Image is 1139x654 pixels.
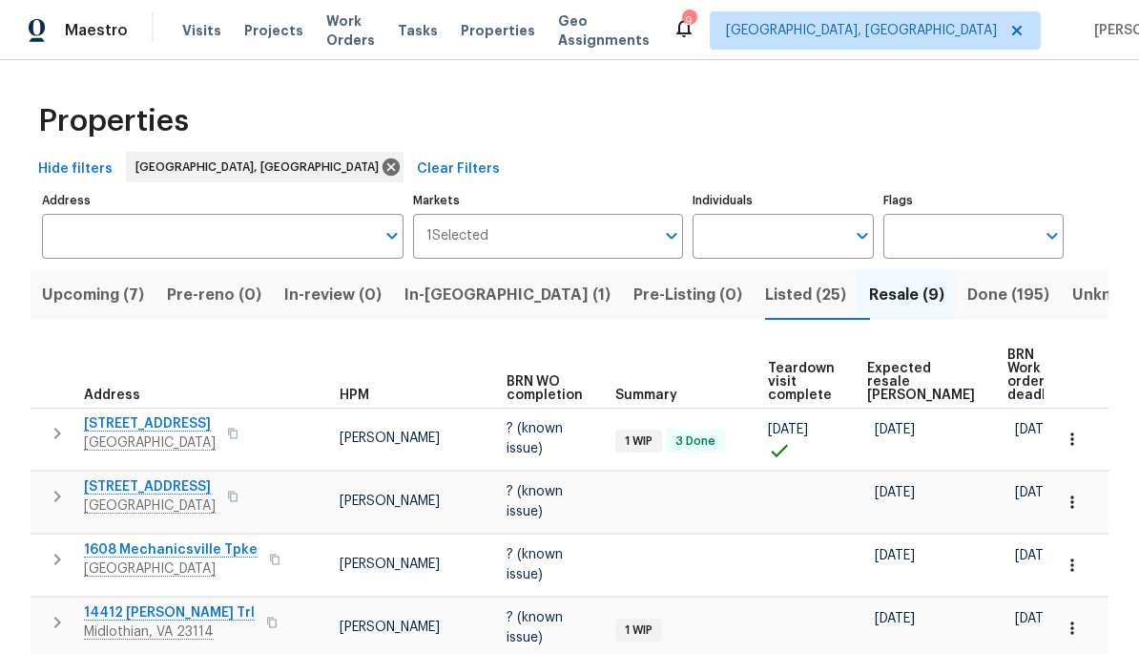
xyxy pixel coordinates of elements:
[1015,423,1055,436] span: [DATE]
[507,611,563,643] span: ? (known issue)
[668,433,723,450] span: 3 Done
[340,432,440,445] span: [PERSON_NAME]
[426,228,488,244] span: 1 Selected
[658,222,685,249] button: Open
[1015,486,1055,499] span: [DATE]
[413,195,684,206] label: Markets
[765,282,846,308] span: Listed (25)
[65,21,128,40] span: Maestro
[507,548,563,580] span: ? (known issue)
[244,21,303,40] span: Projects
[869,282,944,308] span: Resale (9)
[768,362,835,402] span: Teardown visit complete
[883,195,1064,206] label: Flags
[633,282,742,308] span: Pre-Listing (0)
[726,21,997,40] span: [GEOGRAPHIC_DATA], [GEOGRAPHIC_DATA]
[1015,549,1055,562] span: [DATE]
[398,24,438,37] span: Tasks
[42,282,144,308] span: Upcoming (7)
[326,11,375,50] span: Work Orders
[1007,348,1067,402] span: BRN Work order deadline
[849,222,876,249] button: Open
[875,486,915,499] span: [DATE]
[31,152,120,187] button: Hide filters
[1015,612,1055,625] span: [DATE]
[38,158,113,181] span: Hide filters
[875,423,915,436] span: [DATE]
[768,423,808,436] span: [DATE]
[182,21,221,40] span: Visits
[867,362,975,402] span: Expected resale [PERSON_NAME]
[340,495,440,508] span: [PERSON_NAME]
[126,152,404,182] div: [GEOGRAPHIC_DATA], [GEOGRAPHIC_DATA]
[340,621,440,634] span: [PERSON_NAME]
[409,152,507,187] button: Clear Filters
[558,11,650,50] span: Geo Assignments
[284,282,382,308] span: In-review (0)
[967,282,1049,308] span: Done (195)
[1039,222,1066,249] button: Open
[379,222,405,249] button: Open
[135,158,386,177] span: [GEOGRAPHIC_DATA], [GEOGRAPHIC_DATA]
[875,612,915,625] span: [DATE]
[617,433,660,450] span: 1 WIP
[615,389,677,402] span: Summary
[167,282,261,308] span: Pre-reno (0)
[42,195,404,206] label: Address
[507,375,583,402] span: BRN WO completion
[340,389,369,402] span: HPM
[404,282,611,308] span: In-[GEOGRAPHIC_DATA] (1)
[461,21,535,40] span: Properties
[617,622,660,639] span: 1 WIP
[38,112,189,131] span: Properties
[875,549,915,562] span: [DATE]
[340,558,440,571] span: [PERSON_NAME]
[417,158,500,181] span: Clear Filters
[507,422,563,454] span: ? (known issue)
[507,485,563,517] span: ? (known issue)
[84,389,140,402] span: Address
[682,11,695,31] div: 9
[693,195,873,206] label: Individuals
